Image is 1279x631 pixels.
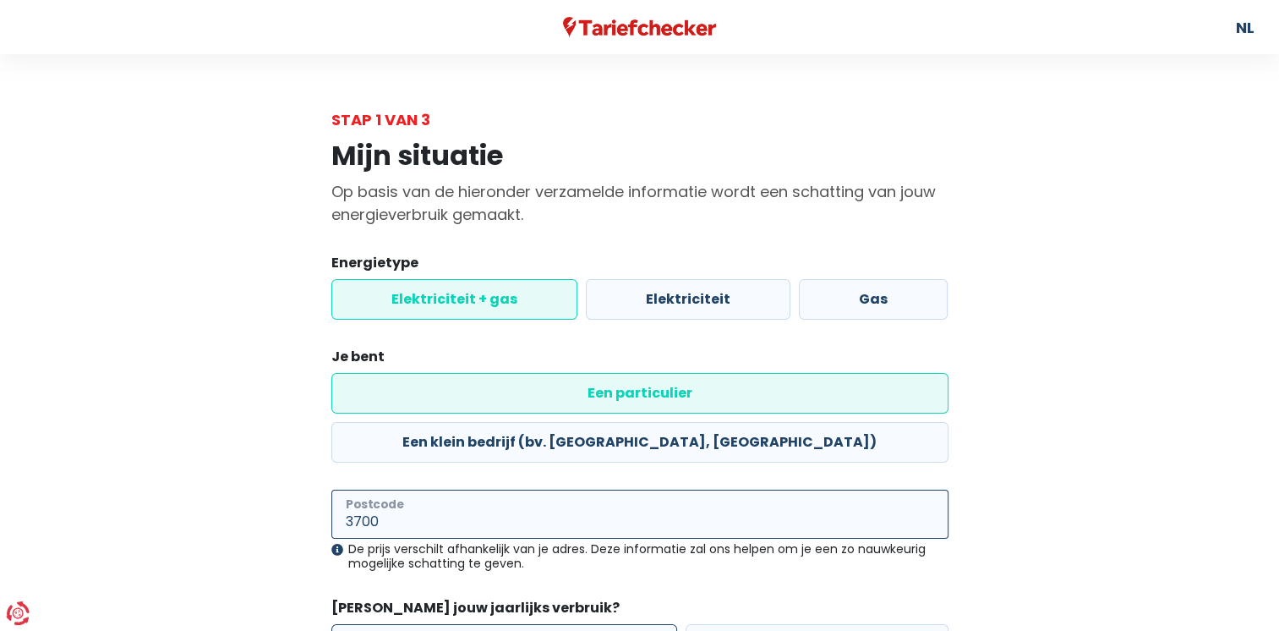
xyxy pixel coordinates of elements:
label: Een klein bedrijf (bv. [GEOGRAPHIC_DATA], [GEOGRAPHIC_DATA]) [331,422,948,463]
legend: Je bent [331,347,948,373]
p: Op basis van de hieronder verzamelde informatie wordt een schatting van jouw energieverbruik gema... [331,180,948,226]
input: 1000 [331,490,948,539]
h1: Mijn situatie [331,140,948,172]
label: Gas [799,279,948,320]
label: Elektriciteit [586,279,790,320]
legend: [PERSON_NAME] jouw jaarlijks verbruik? [331,598,948,624]
img: Tariefchecker logo [563,17,717,38]
label: Elektriciteit + gas [331,279,577,320]
label: Een particulier [331,373,948,414]
div: Stap 1 van 3 [331,108,948,131]
div: De prijs verschilt afhankelijk van je adres. Deze informatie zal ons helpen om je een zo nauwkeur... [331,542,948,571]
legend: Energietype [331,253,948,279]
